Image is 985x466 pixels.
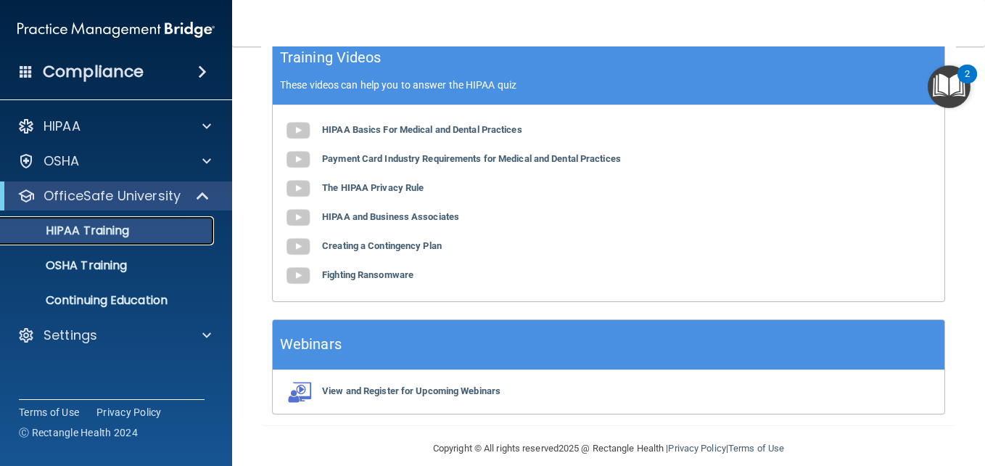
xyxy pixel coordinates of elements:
[43,62,144,82] h4: Compliance
[284,261,313,290] img: gray_youtube_icon.38fcd6cc.png
[322,240,442,251] b: Creating a Contingency Plan
[19,405,79,420] a: Terms of Use
[44,152,80,170] p: OSHA
[734,363,968,421] iframe: Drift Widget Chat Controller
[17,118,211,135] a: HIPAA
[928,65,970,108] button: Open Resource Center, 2 new notifications
[280,79,937,91] p: These videos can help you to answer the HIPAA quiz
[9,224,129,238] p: HIPAA Training
[44,327,97,344] p: Settings
[322,124,522,135] b: HIPAA Basics For Medical and Dental Practices
[17,152,211,170] a: OSHA
[280,45,382,70] h5: Training Videos
[280,332,342,357] h5: Webinars
[322,269,413,280] b: Fighting Ransomware
[96,405,162,420] a: Privacy Policy
[284,145,313,174] img: gray_youtube_icon.38fcd6cc.png
[965,74,970,93] div: 2
[19,425,138,440] span: Ⓒ Rectangle Health 2024
[9,293,207,308] p: Continuing Education
[668,443,725,454] a: Privacy Policy
[17,15,215,44] img: PMB logo
[284,174,313,203] img: gray_youtube_icon.38fcd6cc.png
[44,118,81,135] p: HIPAA
[322,182,424,193] b: The HIPAA Privacy Rule
[728,443,784,454] a: Terms of Use
[44,187,181,205] p: OfficeSafe University
[9,258,127,273] p: OSHA Training
[284,381,313,403] img: webinarIcon.c7ebbf15.png
[322,153,621,164] b: Payment Card Industry Requirements for Medical and Dental Practices
[322,385,500,396] b: View and Register for Upcoming Webinars
[284,232,313,261] img: gray_youtube_icon.38fcd6cc.png
[284,116,313,145] img: gray_youtube_icon.38fcd6cc.png
[322,211,459,222] b: HIPAA and Business Associates
[284,203,313,232] img: gray_youtube_icon.38fcd6cc.png
[17,187,210,205] a: OfficeSafe University
[17,327,211,344] a: Settings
